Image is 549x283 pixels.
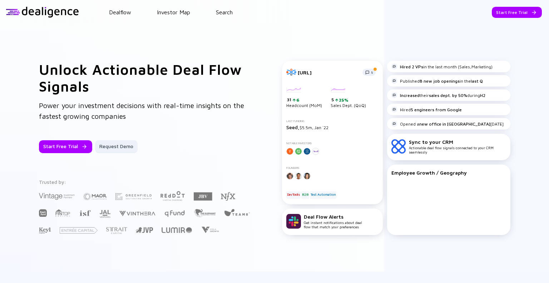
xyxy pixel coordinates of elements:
strong: Hired 2 VPs [400,64,423,69]
div: Employee Growth / Geography [391,170,506,176]
img: Greenfield Partners [115,193,152,200]
img: Maor Investments [83,191,107,203]
img: NFX [221,192,235,201]
div: Sync to your CRM [409,139,506,145]
h1: Unlock Actionable Deal Flow Signals [39,61,253,94]
div: [URL] [298,69,358,75]
div: B2B [301,191,309,198]
div: Get instant notifications about deal flow that match your preferences [304,214,362,229]
div: Hired [391,107,462,112]
button: Request Demo [95,140,138,153]
a: Dealflow [109,9,131,15]
img: JBV Capital [194,192,212,201]
strong: 8 new job openings [420,78,460,84]
img: Vintage Investment Partners [39,192,75,200]
strong: last Q [471,78,483,84]
div: Test Automation [310,191,336,198]
img: Team8 [224,209,250,216]
img: Viola Growth [201,226,219,233]
div: DevTools [286,191,301,198]
img: Q Fund [164,209,185,218]
img: The Elephant [194,209,216,217]
img: Strait Capital [106,227,127,234]
div: their during [391,92,485,98]
img: Israel Secondary Fund [79,210,91,216]
div: $5.5m, Jan `22 [286,124,379,130]
div: in the last month (Sales,Marketing) [391,64,493,69]
div: Sales Dept. (QoQ) [331,87,366,108]
div: Headcount (MoM) [286,87,322,108]
strong: new office in [GEOGRAPHIC_DATA] [419,121,490,127]
span: Power your investment decisions with real-time insights on the fastest growing companies [39,101,244,120]
img: Red Dot Capital Partners [160,190,185,201]
div: Actionable deal flow signals connected to your CRM seamlessly [409,139,506,154]
div: Opened a [DATE] [391,121,504,127]
div: Founders [286,166,379,170]
a: Investor Map [157,9,190,15]
div: 25% [338,97,348,103]
img: JAL Ventures [99,210,110,218]
strong: H2 [480,93,485,98]
span: Seed, [286,124,300,130]
div: 5 [331,97,366,103]
strong: 5 engineers from Google [411,107,462,112]
div: Published in the [391,78,483,84]
img: Vinthera [119,210,155,217]
a: Search [216,9,233,15]
div: Notable Investors [286,142,379,145]
div: 6 [296,97,300,103]
img: Lumir Ventures [162,227,192,233]
div: Trusted by: [39,179,251,185]
div: Last Funding [286,119,379,123]
img: Jerusalem Venture Partners [136,227,153,233]
button: Start Free Trial [492,7,542,18]
button: Start Free Trial [39,140,92,153]
div: 31 [287,97,322,103]
img: Key1 Capital [39,227,51,234]
strong: Increased [400,93,420,98]
strong: sales dept. by 50% [429,93,467,98]
div: Deal Flow Alerts [304,214,362,220]
img: Entrée Capital [60,227,98,234]
img: FINTOP Capital [55,209,70,217]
